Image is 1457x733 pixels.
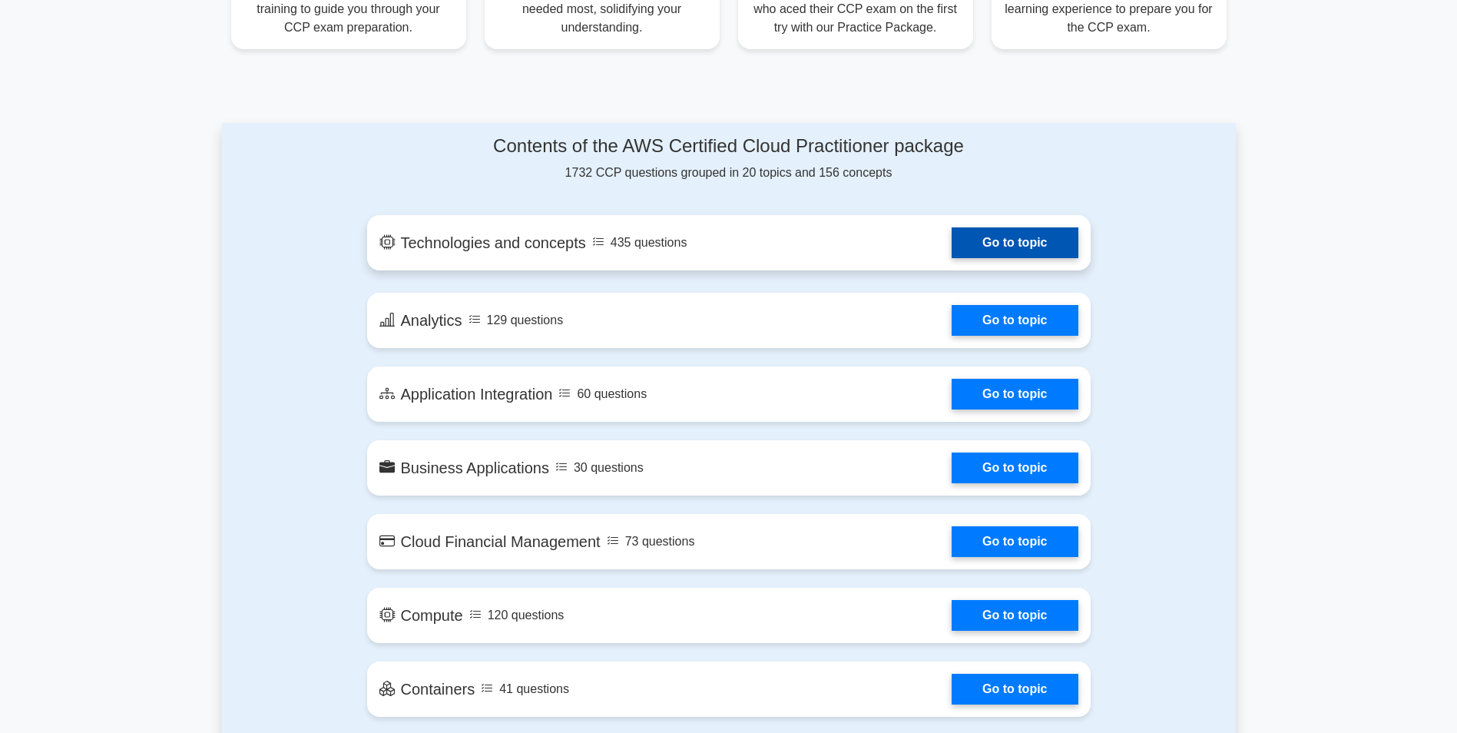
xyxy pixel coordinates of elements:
div: 1732 CCP questions grouped in 20 topics and 156 concepts [367,135,1091,182]
a: Go to topic [952,526,1078,557]
a: Go to topic [952,453,1078,483]
h4: Contents of the AWS Certified Cloud Practitioner package [367,135,1091,158]
a: Go to topic [952,674,1078,705]
a: Go to topic [952,600,1078,631]
a: Go to topic [952,379,1078,410]
a: Go to topic [952,227,1078,258]
a: Go to topic [952,305,1078,336]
